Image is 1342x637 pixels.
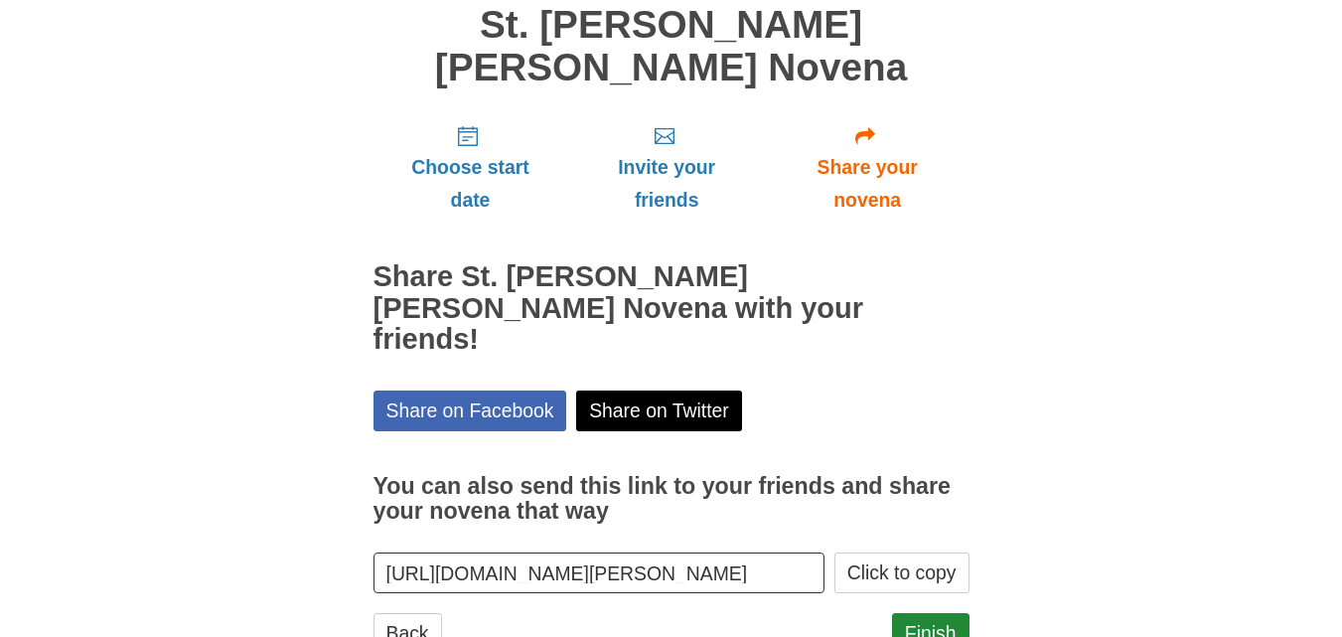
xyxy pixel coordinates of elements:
span: Invite your friends [587,151,745,217]
a: Invite your friends [567,108,765,227]
a: Share your novena [766,108,969,227]
a: Choose start date [373,108,568,227]
button: Click to copy [834,553,969,593]
h1: St. [PERSON_NAME] [PERSON_NAME] Novena [373,4,969,88]
h2: Share St. [PERSON_NAME] [PERSON_NAME] Novena with your friends! [373,261,969,357]
h3: You can also send this link to your friends and share your novena that way [373,474,969,525]
a: Share on Facebook [373,391,567,431]
a: Share on Twitter [576,391,742,431]
span: Choose start date [393,151,548,217]
span: Share your novena [786,151,950,217]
